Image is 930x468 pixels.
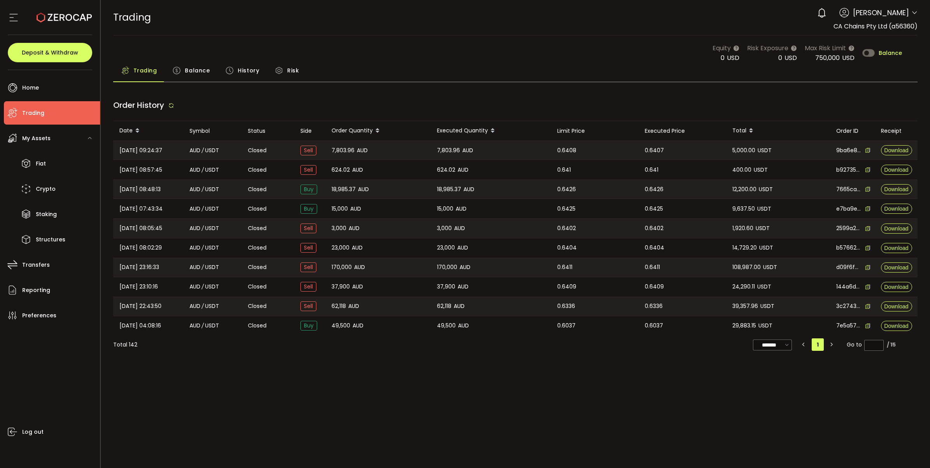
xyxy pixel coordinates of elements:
[190,243,200,252] span: AUD
[881,165,912,175] button: Download
[458,165,469,174] span: AUD
[645,146,664,155] span: 0.6407
[119,185,161,194] span: [DATE] 08:48:13
[836,224,861,232] span: 2599a2f9-d739-4166-9349-f3a110e7aa98
[332,204,348,213] span: 15,000
[747,43,788,53] span: Risk Exposure
[881,262,912,273] button: Download
[881,321,912,331] button: Download
[830,127,875,135] div: Order ID
[732,282,755,291] span: 24,290.11
[732,185,756,194] span: 12,200.00
[22,107,44,119] span: Trading
[202,243,204,252] em: /
[457,243,468,252] span: AUD
[358,185,369,194] span: AUD
[357,146,368,155] span: AUD
[732,146,755,155] span: 5,000.00
[551,127,639,135] div: Limit Price
[437,243,455,252] span: 23,000
[190,282,200,291] span: AUD
[22,50,78,55] span: Deposit & Withdraw
[202,321,204,330] em: /
[202,263,204,272] em: /
[836,263,861,271] span: d09f6fb3-8af7-4064-b7c5-8d9f3d3ecfc8
[352,282,363,291] span: AUD
[884,206,908,211] span: Download
[462,146,473,155] span: AUD
[22,285,50,296] span: Reporting
[458,282,469,291] span: AUD
[732,263,761,272] span: 108,987.00
[557,302,575,311] span: 0.6336
[300,282,316,292] span: Sell
[300,243,316,253] span: Sell
[332,224,346,233] span: 3,000
[300,185,317,194] span: Buy
[22,310,56,321] span: Preferences
[205,263,219,272] span: USDT
[887,341,896,349] div: / 15
[645,185,663,194] span: 0.6426
[205,302,219,311] span: USDT
[645,321,663,330] span: 0.6037
[205,185,219,194] span: USDT
[884,284,908,290] span: Download
[437,204,453,213] span: 15,000
[133,63,157,78] span: Trading
[248,283,267,291] span: Closed
[645,282,664,291] span: 0.6409
[36,234,65,245] span: Structures
[645,263,660,272] span: 0.6411
[853,7,909,18] span: [PERSON_NAME]
[732,204,755,213] span: 9,637.50
[557,185,576,194] span: 0.6426
[732,243,757,252] span: 14,729.20
[712,43,731,53] span: Equity
[437,302,451,311] span: 62,118
[721,53,725,62] span: 0
[205,282,219,291] span: USDT
[454,302,465,311] span: AUD
[437,224,452,233] span: 3,000
[759,185,773,194] span: USDT
[332,165,350,174] span: 624.02
[248,146,267,155] span: Closed
[248,244,267,252] span: Closed
[248,224,267,232] span: Closed
[463,185,474,194] span: AUD
[300,204,317,214] span: Buy
[202,146,204,155] em: /
[884,304,908,309] span: Download
[758,321,772,330] span: USDT
[836,205,861,213] span: e7ba9ec1-e47a-4a7e-b5f7-1174bd070550
[248,205,267,213] span: Closed
[348,302,359,311] span: AUD
[205,204,219,213] span: USDT
[836,283,861,291] span: 144a6d39-3ffb-43bc-8a9d-e5a66529c998
[349,224,360,233] span: AUD
[836,166,861,174] span: b9273550-9ec8-42ab-b440-debceb6bf362
[332,321,350,330] span: 49,500
[645,204,663,213] span: 0.6425
[460,263,470,272] span: AUD
[726,124,830,137] div: Total
[36,183,56,195] span: Crypto
[185,63,210,78] span: Balance
[119,263,159,272] span: [DATE] 23:16:33
[22,426,44,438] span: Log out
[875,127,918,135] div: Receipt
[190,204,200,213] span: AUD
[884,167,908,172] span: Download
[836,146,861,155] span: 9ba6e898-b757-436a-9a75-0c757ee03a1f
[332,185,356,194] span: 18,985.37
[879,50,902,56] span: Balance
[884,186,908,192] span: Download
[454,224,465,233] span: AUD
[458,321,469,330] span: AUD
[645,224,663,233] span: 0.6402
[763,263,777,272] span: USDT
[294,127,325,135] div: Side
[815,53,840,62] span: 750,000
[639,127,726,135] div: Executed Price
